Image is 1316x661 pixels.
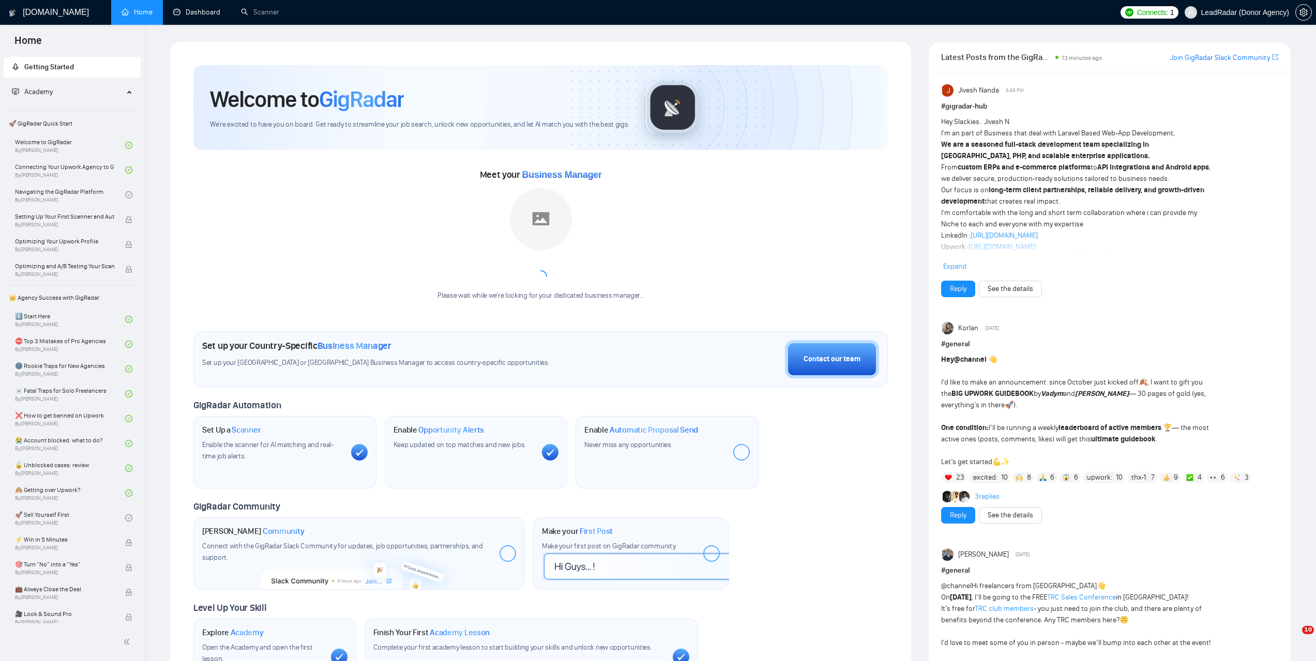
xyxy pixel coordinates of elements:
[125,365,132,373] span: check-circle
[1027,472,1031,483] span: 8
[261,542,459,590] img: slackcommunity-bg.png
[202,358,609,368] span: Set up your [GEOGRAPHIC_DATA] or [GEOGRAPHIC_DATA] Business Manager to access country-specific op...
[950,283,966,295] a: Reply
[542,542,676,550] span: Make your first post on GigRadar community.
[950,593,972,602] strong: [DATE]
[1137,7,1168,18] span: Connects:
[231,627,264,638] span: Academy
[1163,423,1172,432] span: 🏆
[1005,401,1014,409] span: 🚀
[15,222,114,228] span: By [PERSON_NAME]
[202,340,391,351] h1: Set up your Country-Specific
[958,85,999,96] span: Jivesh Nanda
[193,602,266,613] span: Level Up Your Skill
[125,341,132,348] span: check-circle
[941,339,1278,350] h1: # general
[1210,474,1217,481] img: 👀
[5,113,140,134] span: 🚀 GigRadar Quick Start
[647,82,699,133] img: gigradar-logo.png
[193,501,280,512] span: GigRadar Community
[951,389,1034,398] strong: BIG UPWORK GUIDEBOOK
[15,619,114,625] span: By [PERSON_NAME]
[202,542,483,562] span: Connect with the GigRadar Slack Community for updates, job opportunities, partnerships, and support.
[317,340,391,351] span: Business Manager
[202,425,261,435] h1: Set Up a
[584,425,698,435] h1: Enable
[125,191,132,198] span: check-circle
[202,526,305,536] h1: [PERSON_NAME]
[193,399,281,411] span: GigRadar Automation
[15,134,125,157] a: Welcome to GigRadarBy[PERSON_NAME]
[1198,472,1202,483] span: 4
[979,281,1042,297] button: See the details
[584,440,672,449] span: Never miss any opportunities.
[1139,378,1147,387] span: 🍂
[1170,52,1270,64] a: Join GigRadar Slack Community
[1001,457,1010,466] span: ✨
[1130,472,1147,483] span: :thx-1:
[480,169,602,180] span: Meet your
[125,142,132,149] span: check-circle
[12,63,19,70] span: rocket
[959,491,971,502] img: Anita Lever
[263,526,305,536] span: Community
[15,183,125,206] a: Navigating the GigRadar PlatformBy[PERSON_NAME]
[125,613,132,621] span: lock
[15,534,114,545] span: ⚡ Win in 5 Minutes
[24,87,53,96] span: Academy
[945,474,952,481] img: ❤️
[125,440,132,447] span: check-circle
[394,425,485,435] h1: Enable
[975,604,1034,613] a: TRC club members
[522,170,602,180] span: Business Manager
[394,440,526,449] span: Keep updated on top matches and new jobs.
[580,526,613,536] span: First Post
[950,510,966,521] a: Reply
[1097,163,1209,172] strong: API integrations and Android apps
[941,565,1278,576] h1: # general
[431,291,650,301] div: Please wait while we're looking for your dedicated business manager...
[15,594,114,601] span: By [PERSON_NAME]
[15,211,114,222] span: Setting Up Your First Scanner and Auto-Bidder
[988,510,1033,521] a: See the details
[122,8,153,17] a: homeHome
[15,457,125,480] a: 🔓 Unblocked cases: reviewBy[PERSON_NAME]
[15,570,114,576] span: By [PERSON_NAME]
[15,308,125,331] a: 1️⃣ Start HereBy[PERSON_NAME]
[1295,8,1312,17] a: setting
[430,627,490,638] span: Academy Lesson
[1272,52,1278,62] a: export
[15,333,125,356] a: ⛔ Top 3 Mistakes of Pro AgenciesBy[PERSON_NAME]
[1062,54,1102,62] span: 13 minutes ago
[942,84,955,97] img: Jivesh Nanda
[1186,474,1193,481] img: ✅
[15,545,114,551] span: By [PERSON_NAME]
[15,358,125,380] a: 🌚 Rookie Traps for New AgenciesBy[PERSON_NAME]
[15,382,125,405] a: ☠️ Fatal Traps for Solo FreelancersBy[PERSON_NAME]
[941,140,1150,160] strong: We are a seasoned full-stack development team specializing in [GEOGRAPHIC_DATA], PHP, and scalabl...
[125,465,132,472] span: check-circle
[941,186,1204,206] strong: long-term client partnerships, reliable delivery, and growth-driven development
[6,33,50,55] span: Home
[24,63,74,71] span: Getting Started
[373,643,652,652] span: Complete your first academy lesson to start building your skills and unlock new opportunities.
[992,457,1001,466] span: 💪
[418,425,484,435] span: Opportunity Alerts
[202,627,264,638] h1: Explore
[1074,472,1078,483] span: 6
[942,322,955,334] img: Korlan
[941,423,989,432] strong: One condition:
[1174,472,1178,483] span: 9
[1295,4,1312,21] button: setting
[785,340,879,378] button: Contact our team
[804,353,860,365] div: Contact our team
[542,526,613,536] h1: Make your
[15,407,125,430] a: ❌ How to get banned on UpworkBy[PERSON_NAME]
[1016,474,1023,481] img: 🙌
[979,507,1042,524] button: See the details
[125,216,132,223] span: lock
[1170,7,1174,18] span: 1
[975,491,1000,502] a: 3replies
[202,440,334,460] span: Enable the scanner for AI matching and real-time job alerts.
